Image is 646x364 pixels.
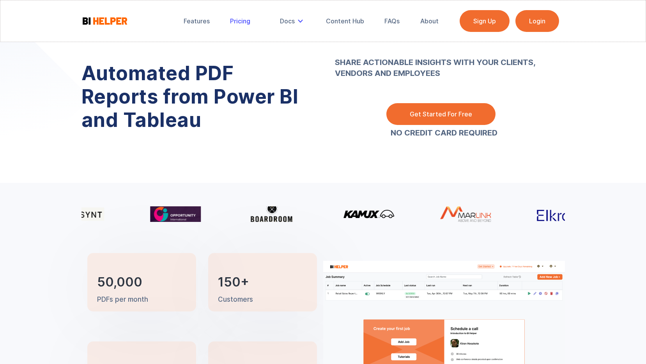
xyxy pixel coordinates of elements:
strong: NO CREDIT CARD REQUIRED [391,128,497,137]
img: Klarsynt logo [53,207,104,220]
a: Sign Up [460,10,510,32]
div: Features [184,17,210,25]
a: About [415,12,444,30]
div: About [420,17,439,25]
strong: SHARE ACTIONABLE INSIGHTS WITH YOUR CLIENTS, VENDORS AND EMPLOYEES ‍ [335,35,553,90]
div: Pricing [230,17,250,25]
a: Get Started For Free [386,103,496,125]
div: Docs [274,12,311,30]
a: Pricing [225,12,256,30]
div: Docs [280,17,295,25]
div: FAQs [384,17,400,25]
a: NO CREDIT CARD REQUIRED [391,129,497,137]
a: Content Hub [320,12,370,30]
h3: 50,000 [97,276,142,288]
p: Customers [218,295,253,304]
p: PDFs per month [97,295,148,304]
p: ‍ [335,35,553,90]
h1: Automated PDF Reports from Power BI and Tableau [81,62,311,132]
a: FAQs [379,12,405,30]
a: Features [178,12,215,30]
div: Content Hub [326,17,364,25]
a: Login [515,10,559,32]
h3: 150+ [218,276,249,288]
